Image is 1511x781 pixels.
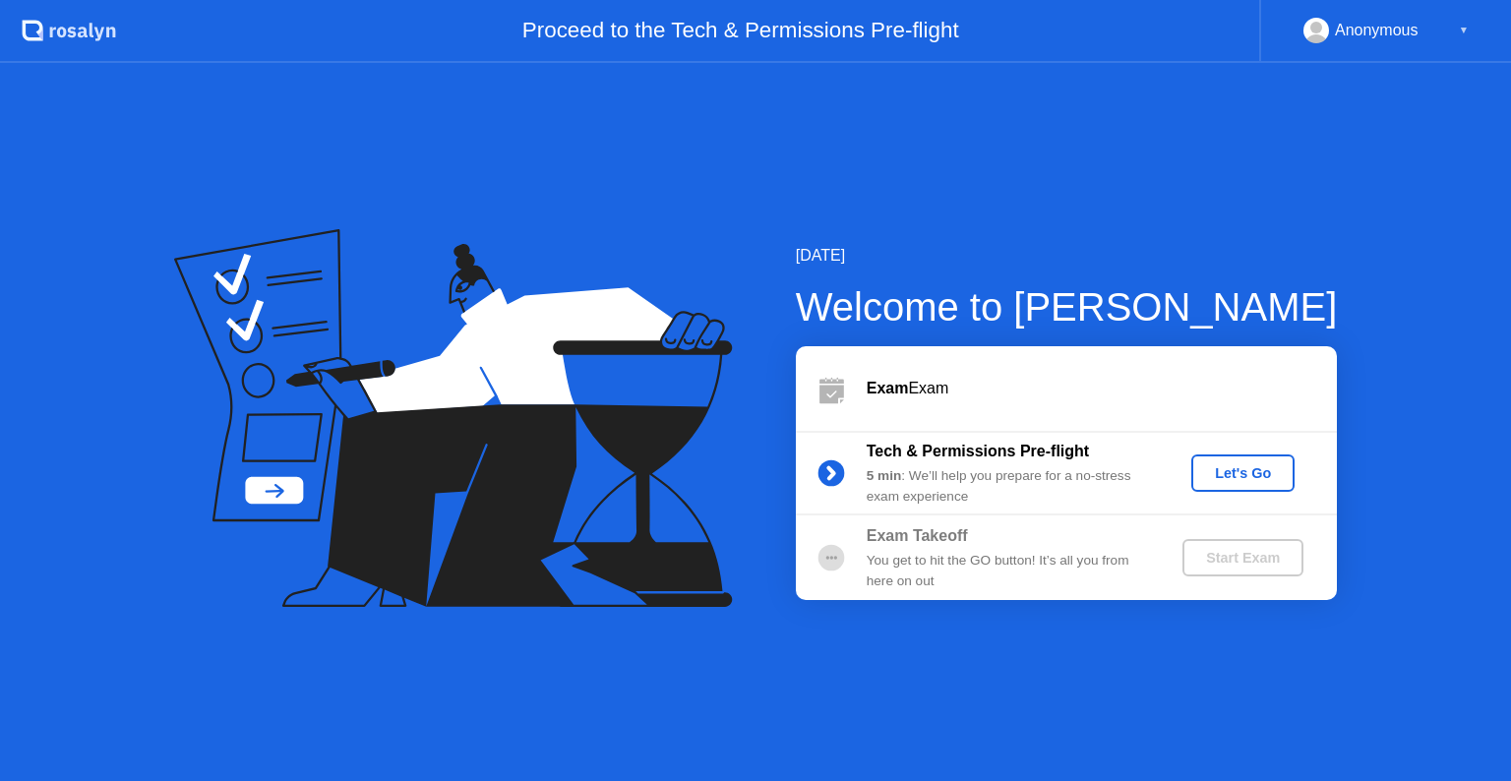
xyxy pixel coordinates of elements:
[796,277,1338,336] div: Welcome to [PERSON_NAME]
[867,466,1150,507] div: : We’ll help you prepare for a no-stress exam experience
[796,244,1338,268] div: [DATE]
[1199,465,1287,481] div: Let's Go
[1335,18,1419,43] div: Anonymous
[1191,454,1295,492] button: Let's Go
[867,527,968,544] b: Exam Takeoff
[867,380,909,396] b: Exam
[1190,550,1296,566] div: Start Exam
[867,468,902,483] b: 5 min
[1182,539,1303,576] button: Start Exam
[867,377,1337,400] div: Exam
[867,551,1150,591] div: You get to hit the GO button! It’s all you from here on out
[867,443,1089,459] b: Tech & Permissions Pre-flight
[1459,18,1469,43] div: ▼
